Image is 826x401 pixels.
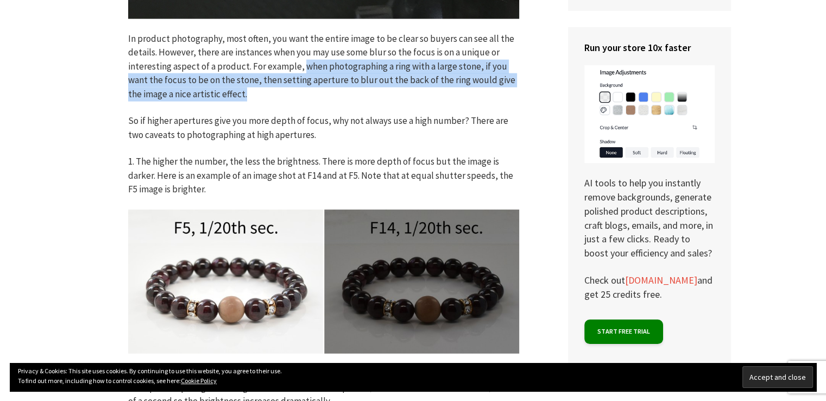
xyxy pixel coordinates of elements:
a: Start free trial [584,319,663,344]
div: Privacy & Cookies: This site uses cookies. By continuing to use this website, you agree to their ... [10,363,816,391]
p: AI tools to help you instantly remove backgrounds, generate polished product descriptions, craft ... [584,65,715,260]
p: In product photography, most often, you want the entire image to be clear so buyers can see all t... [128,32,519,102]
a: Cookie Policy [181,377,217,385]
p: So if higher apertures give you more depth of focus, why not always use a high number? There are ... [128,114,519,142]
a: [DOMAIN_NAME] [625,274,697,287]
p: Check out and get 25 credits free. [584,273,715,301]
img: aperture settings for jewelry [128,210,519,354]
p: 1. The higher the number, the less the brightness. There is more depth of focus but the image is ... [128,155,519,197]
input: Accept and close [742,366,813,388]
h4: Run your store 10x faster [584,41,715,54]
